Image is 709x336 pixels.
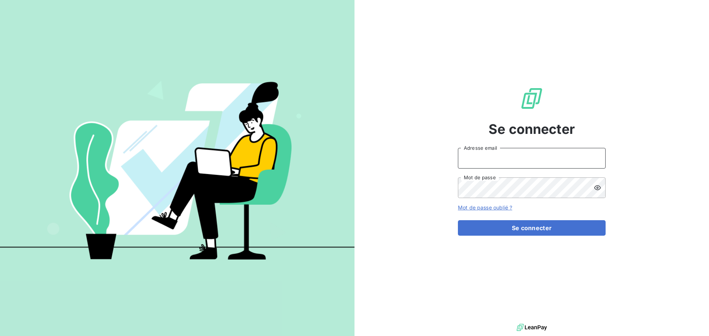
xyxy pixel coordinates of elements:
a: Mot de passe oublié ? [458,204,512,211]
input: placeholder [458,148,606,169]
button: Se connecter [458,220,606,236]
span: Se connecter [489,119,575,139]
img: logo [517,322,547,333]
img: Logo LeanPay [520,87,544,110]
